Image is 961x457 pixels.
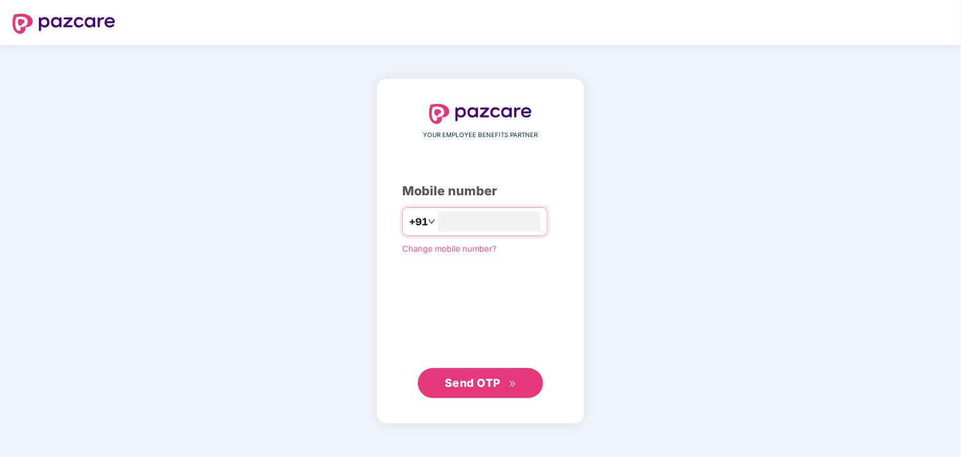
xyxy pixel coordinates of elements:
[13,14,115,34] img: logo
[409,214,428,230] span: +91
[429,104,532,124] img: logo
[418,368,543,398] button: Send OTPdouble-right
[445,376,501,389] span: Send OTP
[402,244,497,254] a: Change mobile number?
[402,182,559,201] div: Mobile number
[509,380,517,388] span: double-right
[428,218,435,225] span: down
[423,130,538,140] span: YOUR EMPLOYEE BENEFITS PARTNER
